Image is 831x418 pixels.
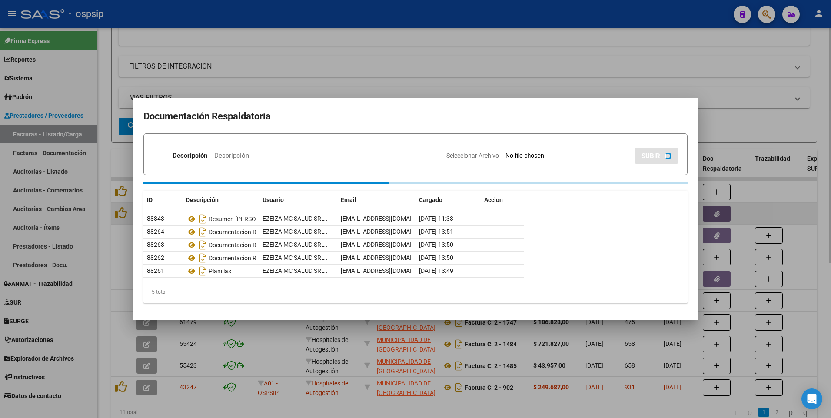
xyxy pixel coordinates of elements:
[197,212,209,226] i: Descargar documento
[341,254,437,261] span: [EMAIL_ADDRESS][DOMAIN_NAME]
[419,267,453,274] span: [DATE] 13:49
[259,191,337,209] datatable-header-cell: Usuario
[642,152,660,160] span: SUBIR
[147,241,164,248] span: 88263
[341,196,356,203] span: Email
[197,238,209,252] i: Descargar documento
[337,191,415,209] datatable-header-cell: Email
[446,152,499,159] span: Seleccionar Archivo
[635,148,678,164] button: SUBIR
[197,225,209,239] i: Descargar documento
[419,196,442,203] span: Cargado
[147,254,164,261] span: 88262
[263,267,328,274] span: EZEIZA MC SALUD SRL .
[801,388,822,409] div: Open Intercom Messenger
[419,254,453,261] span: [DATE] 13:50
[263,241,328,248] span: EZEIZA MC SALUD SRL .
[263,228,328,235] span: EZEIZA MC SALUD SRL .
[263,215,328,222] span: EZEIZA MC SALUD SRL .
[481,191,524,209] datatable-header-cell: Accion
[186,238,256,252] div: Documentacion Respaldatoria 2
[147,196,153,203] span: ID
[143,281,688,303] div: 5 total
[341,241,437,248] span: [EMAIL_ADDRESS][DOMAIN_NAME]
[186,251,256,265] div: Documentacion Respaldatoria
[484,196,503,203] span: Accion
[147,228,164,235] span: 88264
[341,267,437,274] span: [EMAIL_ADDRESS][DOMAIN_NAME]
[147,267,164,274] span: 88261
[197,251,209,265] i: Descargar documento
[186,212,256,226] div: Resumen [PERSON_NAME]
[419,228,453,235] span: [DATE] 13:51
[186,196,219,203] span: Descripción
[143,191,183,209] datatable-header-cell: ID
[419,215,453,222] span: [DATE] 11:33
[143,108,688,125] h2: Documentación Respaldatoria
[419,241,453,248] span: [DATE] 13:50
[186,264,256,278] div: Planillas
[341,215,437,222] span: [EMAIL_ADDRESS][DOMAIN_NAME]
[147,215,164,222] span: 88843
[186,225,256,239] div: Documentacion Respaldatoria 3
[173,151,207,161] p: Descripción
[197,264,209,278] i: Descargar documento
[341,228,437,235] span: [EMAIL_ADDRESS][DOMAIN_NAME]
[183,191,259,209] datatable-header-cell: Descripción
[415,191,481,209] datatable-header-cell: Cargado
[263,196,284,203] span: Usuario
[263,254,328,261] span: EZEIZA MC SALUD SRL .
